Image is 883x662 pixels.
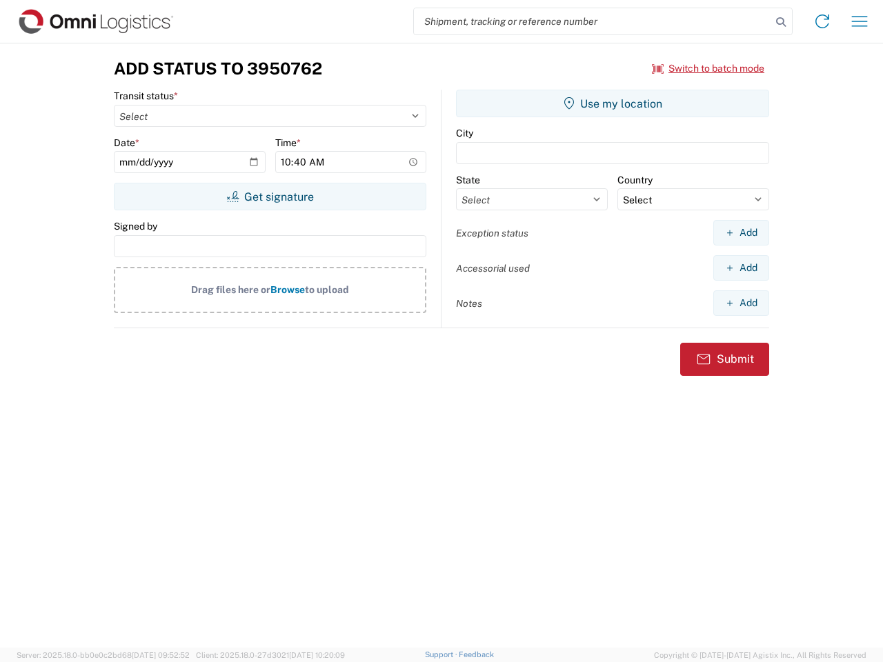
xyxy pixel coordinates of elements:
[654,649,866,661] span: Copyright © [DATE]-[DATE] Agistix Inc., All Rights Reserved
[713,290,769,316] button: Add
[713,220,769,245] button: Add
[270,284,305,295] span: Browse
[617,174,653,186] label: Country
[275,137,301,149] label: Time
[459,650,494,659] a: Feedback
[456,174,480,186] label: State
[425,650,459,659] a: Support
[713,255,769,281] button: Add
[414,8,771,34] input: Shipment, tracking or reference number
[456,127,473,139] label: City
[196,651,345,659] span: Client: 2025.18.0-27d3021
[456,90,769,117] button: Use my location
[17,651,190,659] span: Server: 2025.18.0-bb0e0c2bd68
[114,137,139,149] label: Date
[289,651,345,659] span: [DATE] 10:20:09
[456,227,528,239] label: Exception status
[305,284,349,295] span: to upload
[456,297,482,310] label: Notes
[114,90,178,102] label: Transit status
[652,57,764,80] button: Switch to batch mode
[456,262,530,274] label: Accessorial used
[114,220,157,232] label: Signed by
[114,183,426,210] button: Get signature
[132,651,190,659] span: [DATE] 09:52:52
[680,343,769,376] button: Submit
[191,284,270,295] span: Drag files here or
[114,59,322,79] h3: Add Status to 3950762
